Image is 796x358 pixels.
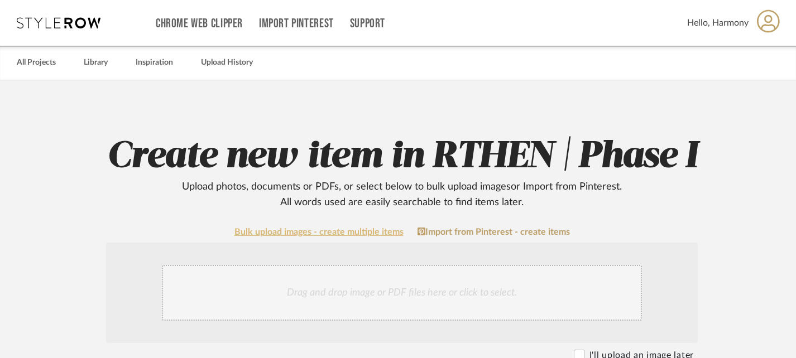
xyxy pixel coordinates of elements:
a: Bulk upload images - create multiple items [234,228,404,237]
a: Chrome Web Clipper [156,19,243,28]
a: All Projects [17,55,56,70]
a: Import from Pinterest - create items [418,227,570,237]
a: Inspiration [136,55,173,70]
span: Hello, Harmony [687,16,749,30]
a: Support [350,19,385,28]
div: Upload photos, documents or PDFs, or select below to bulk upload images or Import from Pinterest ... [173,179,631,210]
h2: Create new item in RTHEN | Phase I [46,134,757,210]
a: Library [84,55,108,70]
a: Import Pinterest [259,19,334,28]
a: Upload History [201,55,253,70]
